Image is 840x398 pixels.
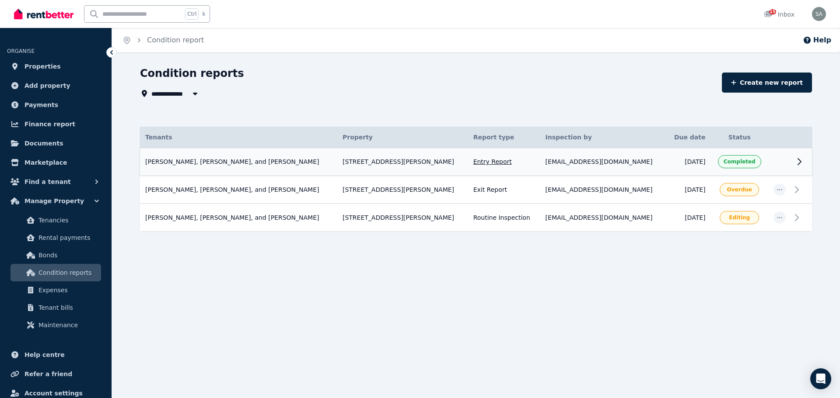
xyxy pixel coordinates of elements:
[14,7,73,21] img: RentBetter
[38,232,98,243] span: Rental payments
[7,115,105,133] a: Finance report
[803,35,831,45] button: Help
[729,214,750,221] span: Editing
[468,204,540,231] td: Routine Inspection
[38,302,98,313] span: Tenant bills
[7,77,105,94] a: Add property
[666,204,710,231] td: [DATE]
[337,127,468,148] th: Property
[145,133,172,142] span: Tenants
[666,176,710,204] td: [DATE]
[711,127,769,148] th: Status
[38,285,98,295] span: Expenses
[10,211,101,229] a: Tenancies
[7,346,105,363] a: Help centre
[112,28,214,52] nav: Breadcrumb
[812,7,826,21] img: savim83@gmail.com
[7,192,105,210] button: Manage Property
[10,299,101,316] a: Tenant bills
[38,250,98,260] span: Bonds
[145,213,319,222] span: [PERSON_NAME], [PERSON_NAME], and [PERSON_NAME]
[24,80,70,91] span: Add property
[24,196,84,206] span: Manage Property
[7,48,35,54] span: ORGANISE
[546,213,653,222] span: [EMAIL_ADDRESS][DOMAIN_NAME]
[24,100,58,110] span: Payments
[540,127,666,148] th: Inspection by
[666,148,710,176] td: [DATE]
[140,66,244,80] h1: Condition reports
[24,369,72,379] span: Refer a friend
[337,176,468,204] td: [STREET_ADDRESS][PERSON_NAME]
[202,10,205,17] span: k
[145,157,319,166] span: [PERSON_NAME], [PERSON_NAME], and [PERSON_NAME]
[468,148,540,176] td: Entry Report
[7,365,105,383] a: Refer a friend
[7,96,105,114] a: Payments
[727,186,752,193] span: Overdue
[769,9,776,14] span: 15
[546,157,653,166] span: [EMAIL_ADDRESS][DOMAIN_NAME]
[468,127,540,148] th: Report type
[38,320,98,330] span: Maintenance
[7,58,105,75] a: Properties
[24,350,65,360] span: Help centre
[468,176,540,204] td: Exit Report
[24,157,67,168] span: Marketplace
[7,173,105,190] button: Find a tenant
[10,316,101,334] a: Maintenance
[24,138,63,149] span: Documents
[10,281,101,299] a: Expenses
[145,185,319,194] span: [PERSON_NAME], [PERSON_NAME], and [PERSON_NAME]
[546,185,653,194] span: [EMAIL_ADDRESS][DOMAIN_NAME]
[10,246,101,264] a: Bonds
[10,264,101,281] a: Condition reports
[764,10,794,19] div: Inbox
[10,229,101,246] a: Rental payments
[38,215,98,225] span: Tenancies
[24,119,75,129] span: Finance report
[7,135,105,152] a: Documents
[38,267,98,278] span: Condition reports
[810,368,831,389] div: Open Intercom Messenger
[24,177,71,187] span: Find a tenant
[724,158,756,165] span: Completed
[185,8,199,20] span: Ctrl
[666,127,710,148] th: Due date
[24,61,61,72] span: Properties
[337,204,468,231] td: [STREET_ADDRESS][PERSON_NAME]
[337,148,468,176] td: [STREET_ADDRESS][PERSON_NAME]
[722,73,812,93] a: Create new report
[7,154,105,171] a: Marketplace
[147,36,204,44] a: Condition report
